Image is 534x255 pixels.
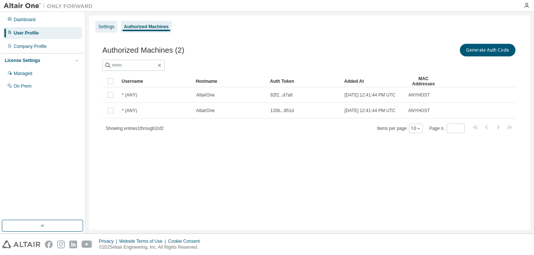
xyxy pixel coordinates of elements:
[408,108,430,114] span: ANYHOST
[69,241,77,248] img: linkedin.svg
[99,244,204,251] p: © 2025 Altair Engineering, Inc. All Rights Reserved.
[14,17,36,23] div: Dashboard
[119,238,168,244] div: Website Terms of Use
[196,92,215,98] span: AltairOne
[270,75,338,87] div: Auth Token
[14,30,39,36] div: User Profile
[408,75,439,87] div: MAC Addresses
[411,125,421,131] button: 10
[168,238,204,244] div: Cookie Consent
[122,75,190,87] div: Username
[345,92,395,98] span: [DATE] 12:41:44 PM UTC
[270,92,293,98] span: 82f2...d7a6
[196,75,264,87] div: Hostname
[377,124,423,133] span: Items per page
[14,43,47,49] div: Company Profile
[344,75,402,87] div: Added At
[2,241,40,248] img: altair_logo.svg
[122,92,137,98] span: * (ANY)
[429,124,465,133] span: Page n.
[408,92,430,98] span: ANYHOST
[14,83,32,89] div: On Prem
[57,241,65,248] img: instagram.svg
[102,46,184,55] span: Authorized Machines (2)
[345,108,395,114] span: [DATE] 12:41:44 PM UTC
[124,24,169,30] div: Authorized Machines
[45,241,53,248] img: facebook.svg
[460,44,515,56] button: Generate Auth Code
[196,108,215,114] span: AltairOne
[4,2,96,10] img: Altair One
[270,108,294,114] span: 120b...851d
[122,108,137,114] span: * (ANY)
[106,126,164,131] span: Showing entries 1 through 2 of 2
[98,24,114,30] div: Settings
[82,241,92,248] img: youtube.svg
[14,71,32,76] div: Managed
[99,238,119,244] div: Privacy
[5,58,40,63] div: License Settings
